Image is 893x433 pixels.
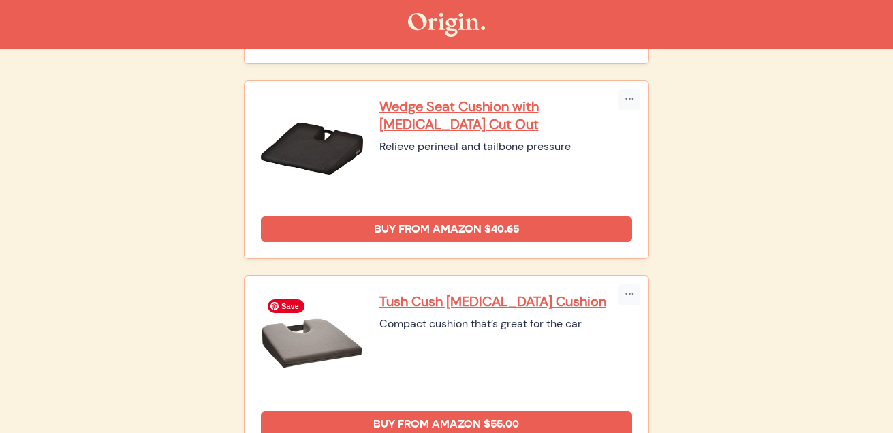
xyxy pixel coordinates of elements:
[268,299,304,313] span: Save
[379,316,633,332] div: Compact cushion that’s great for the car
[379,293,633,310] a: Tush Cush [MEDICAL_DATA] Cushion
[261,293,363,395] img: Tush Cush Coccyx Cushion
[408,13,485,37] img: The Origin Shop
[261,98,363,200] img: Wedge Seat Cushion with Coccyx Cut Out
[379,98,633,133] a: Wedge Seat Cushion with [MEDICAL_DATA] Cut Out
[261,216,633,242] a: Buy from Amazon $40.65
[379,138,633,155] div: Relieve perineal and tailbone pressure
